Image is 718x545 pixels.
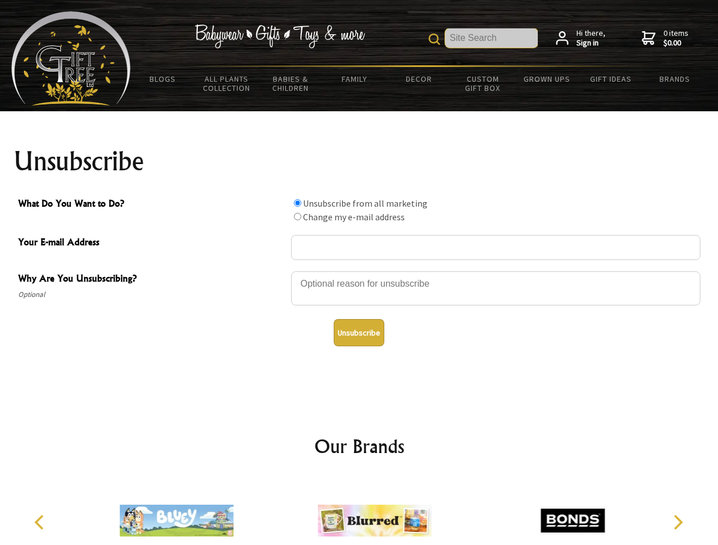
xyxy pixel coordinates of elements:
[291,271,700,305] textarea: Why Are You Unsubscribing?
[576,38,605,48] strong: Sign in
[387,67,451,91] a: Decor
[451,67,515,100] a: Custom Gift Box
[194,24,365,48] img: Babywear - Gifts - Toys & more
[665,510,690,535] button: Next
[131,67,195,91] a: BLOGS
[556,28,605,48] a: Hi there,Sign in
[23,433,696,460] h2: Our Brands
[445,28,538,48] input: Site Search
[576,28,605,48] span: Hi there,
[195,67,259,100] a: All Plants Collection
[28,510,53,535] button: Previous
[514,67,579,91] a: Grown Ups
[663,38,688,48] strong: $0.00
[291,235,700,260] input: Your E-mail Address
[18,288,285,301] span: Optional
[294,213,301,220] input: What Do You Want to Do?
[14,148,705,175] h1: Unsubscribe
[663,28,688,48] span: 0 items
[334,319,384,346] button: Unsubscribe
[642,28,688,48] a: 0 items$0.00
[303,198,428,209] label: Unsubscribe from all marketing
[259,67,323,100] a: Babies & Children
[11,11,131,106] img: Babyware - Gifts - Toys and more...
[579,67,643,91] a: Gift Ideas
[323,67,387,91] a: Family
[18,235,285,251] span: Your E-mail Address
[429,33,440,45] img: product search
[18,196,285,213] span: What Do You Want to Do?
[643,67,707,91] a: Brands
[18,271,285,288] span: Why Are You Unsubscribing?
[294,199,301,207] input: What Do You Want to Do?
[303,211,405,223] label: Change my e-mail address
